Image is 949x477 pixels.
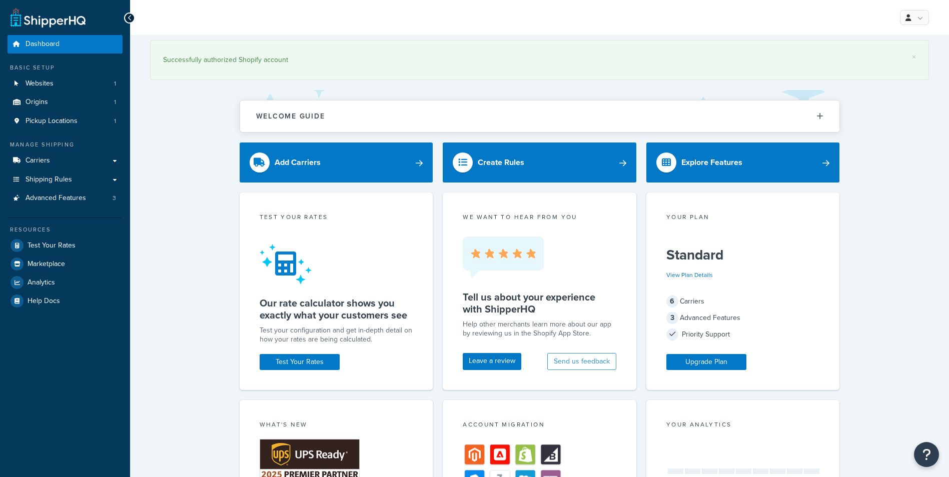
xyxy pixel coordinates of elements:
a: Carriers [8,151,123,170]
button: Open Resource Center [914,442,939,467]
a: Origins1 [8,93,123,111]
div: Resources [8,225,123,234]
div: What's New [260,420,413,431]
button: Send us feedback [547,353,616,370]
div: Test your rates [260,212,413,224]
a: Upgrade Plan [666,354,746,370]
a: Create Rules [443,142,636,182]
h5: Tell us about your experience with ShipperHQ [463,291,616,315]
li: Origins [8,93,123,111]
a: Advanced Features3 [8,189,123,207]
div: Your Plan [666,212,820,224]
a: Add Carriers [240,142,433,182]
div: Your Analytics [666,420,820,431]
a: Dashboard [8,35,123,53]
span: Carriers [26,156,50,165]
a: View Plan Details [666,270,713,279]
span: Help Docs [28,297,60,305]
span: 3 [666,312,678,324]
a: Help Docs [8,292,123,310]
a: Marketplace [8,255,123,273]
a: Shipping Rules [8,170,123,189]
div: Account Migration [463,420,616,431]
a: Leave a review [463,353,521,370]
span: Marketplace [28,260,65,268]
li: Pickup Locations [8,112,123,130]
h5: Our rate calculator shows you exactly what your customers see [260,297,413,321]
div: Add Carriers [275,155,321,169]
span: Dashboard [26,40,60,48]
span: Pickup Locations [26,117,78,125]
div: Explore Features [681,155,742,169]
span: Websites [26,79,54,88]
h5: Standard [666,247,820,263]
a: Websites1 [8,74,123,93]
button: Welcome Guide [240,100,839,132]
span: Origins [26,98,48,106]
div: Advanced Features [666,311,820,325]
div: Priority Support [666,327,820,341]
span: 1 [114,98,116,106]
li: Websites [8,74,123,93]
span: 3 [113,194,116,202]
span: Analytics [28,278,55,287]
div: Successfully authorized Shopify account [163,53,916,67]
a: Test Your Rates [8,236,123,254]
a: Test Your Rates [260,354,340,370]
li: Advanced Features [8,189,123,207]
div: Test your configuration and get in-depth detail on how your rates are being calculated. [260,326,413,344]
span: Shipping Rules [26,175,72,184]
div: Manage Shipping [8,140,123,149]
a: Pickup Locations1 [8,112,123,130]
a: Analytics [8,273,123,291]
a: × [912,53,916,61]
div: Carriers [666,294,820,308]
div: Basic Setup [8,63,123,72]
div: Create Rules [478,155,524,169]
span: Test Your Rates [28,241,76,250]
span: 1 [114,117,116,125]
h2: Welcome Guide [256,112,325,120]
span: 6 [666,295,678,307]
span: Advanced Features [26,194,86,202]
p: we want to hear from you [463,212,616,221]
span: 1 [114,79,116,88]
a: Explore Features [646,142,840,182]
p: Help other merchants learn more about our app by reviewing us in the Shopify App Store. [463,320,616,338]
